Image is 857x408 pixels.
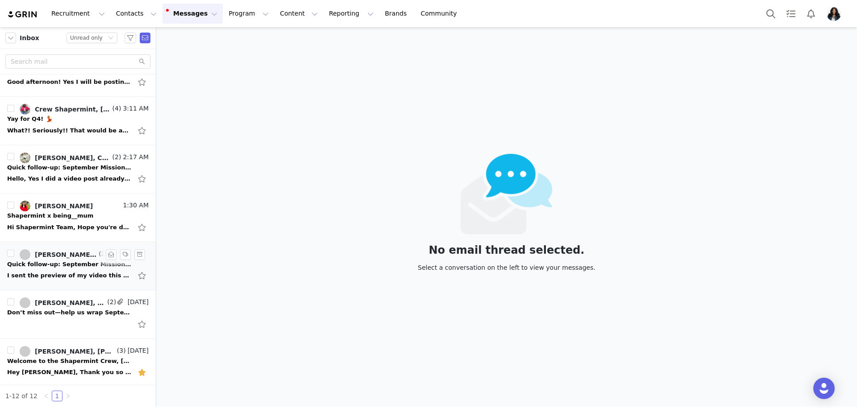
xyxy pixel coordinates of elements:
[139,58,145,65] i: icon: search
[20,152,30,163] img: 1ce55016-d303-4772-a48f-b564cd1ff329.jpg
[35,106,111,113] div: Crew Shapermint, [PERSON_NAME]
[379,4,415,24] a: Brands
[461,154,553,234] img: emails-empty2x.png
[7,115,53,124] div: Yay for Q4! 💃
[7,174,132,183] div: Hello, Yes I did a video post already here is the link. I apologize I forgot to send it to you wh...
[52,391,62,401] a: 1
[7,126,132,135] div: What?! Seriously!! That would be awesome. Yes! Those are the ones I want and the right size too 😉...
[35,154,111,161] div: [PERSON_NAME], Crew Shapermint
[44,393,49,399] i: icon: left
[62,391,73,401] li: Next Page
[20,201,30,211] img: 84ec9488-6de9-4551-9564-4f15bfcf98e8.jpg
[111,4,162,24] button: Contacts
[7,260,132,269] div: Quick follow-up: September Missions ✨
[7,211,93,220] div: Shapermint x being__mum
[7,223,132,232] div: Hi Shapermint Team, Hope you're doing well! I'm Vineetanjali Kumar (@being__mum), a fashion & lif...
[70,33,103,43] div: Unread only
[162,4,223,24] button: Messages
[97,249,108,259] span: (2)
[275,4,323,24] button: Content
[7,308,132,317] div: Don’t miss out—help us wrap September strong!
[20,201,93,211] a: [PERSON_NAME]
[35,348,115,355] div: [PERSON_NAME], [PERSON_NAME], Crew Shapermint
[52,391,62,401] li: 1
[827,7,841,21] img: 50014deb-50cc-463a-866e-1dfcd7f1078d.jpg
[65,393,71,399] i: icon: right
[35,202,93,210] div: [PERSON_NAME]
[108,35,113,41] i: icon: down
[418,245,595,255] div: No email thread selected.
[20,346,115,357] a: [PERSON_NAME], [PERSON_NAME], Crew Shapermint
[41,391,52,401] li: Previous Page
[35,251,97,258] div: [PERSON_NAME], Crew Shapermint
[781,4,801,24] a: Tasks
[223,4,274,24] button: Program
[761,4,781,24] button: Search
[20,152,111,163] a: [PERSON_NAME], Crew Shapermint
[140,33,150,43] span: Send Email
[20,297,105,308] a: [PERSON_NAME], Crew Shapermint
[801,4,821,24] button: Notifications
[7,163,132,172] div: Quick follow-up: September Missions ✨
[35,299,105,306] div: [PERSON_NAME], Crew Shapermint
[20,104,30,115] img: a3540e8c-1e97-4835-9ee5-fc341cffcd98.jpg
[813,378,835,399] div: Open Intercom Messenger
[7,368,132,377] div: Hey Jennifer, Thank you so much! I'll get back to you with your tracking info. 🥰 Cheers! The Shap...
[418,263,595,272] div: Select a conversation on the left to view your messages.
[416,4,466,24] a: Community
[5,54,150,69] input: Search mail
[7,78,132,87] div: Good afternoon! Yes I will be posting by this Friday On Tue, Sep 30, 2025 at 11:02 AM Crew Shaper...
[821,7,850,21] button: Profile
[7,357,132,366] div: Welcome to the Shapermint Crew, Jennifer! 💗
[324,4,379,24] button: Reporting
[7,10,38,19] img: grin logo
[20,104,111,115] a: Crew Shapermint, [PERSON_NAME]
[20,249,97,260] a: [PERSON_NAME], Crew Shapermint
[5,391,37,401] li: 1-12 of 12
[20,33,39,43] span: Inbox
[46,4,110,24] button: Recruitment
[7,271,132,280] div: I sent the preview of my video this morning for approval. You can view it here.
